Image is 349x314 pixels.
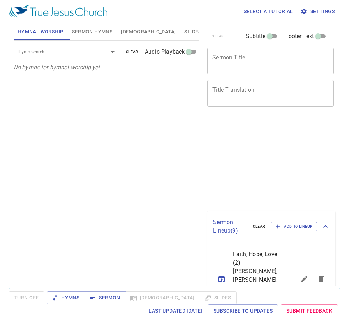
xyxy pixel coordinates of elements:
i: No hymns for hymnal worship yet [14,64,100,71]
span: Audio Playback [145,48,185,56]
button: Select a tutorial [241,5,296,18]
img: True Jesus Church [9,5,107,18]
span: Hymnal Worship [18,27,64,36]
iframe: from-child [205,114,309,208]
button: clear [249,222,270,231]
span: Faith, Hope, Love (2) [PERSON_NAME], [PERSON_NAME], [PERSON_NAME] (二) [233,250,279,301]
span: Add to Lineup [275,223,312,230]
button: Open [108,47,118,57]
span: clear [253,223,265,230]
span: [DEMOGRAPHIC_DATA] [121,27,176,36]
button: Settings [299,5,338,18]
span: Select a tutorial [244,7,293,16]
button: Add to Lineup [271,222,317,231]
button: Sermon [85,291,126,304]
span: Sermon [90,293,120,302]
span: Settings [302,7,335,16]
div: Sermon Lineup(9)clearAdd to Lineup [207,211,335,242]
span: Slides [184,27,201,36]
p: Sermon Lineup ( 9 ) [213,218,247,235]
span: clear [126,49,138,55]
button: clear [122,48,143,56]
span: Sermon Hymns [72,27,112,36]
button: Hymns [47,291,85,304]
span: Footer Text [285,32,314,41]
span: Subtitle [246,32,265,41]
span: Hymns [53,293,79,302]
